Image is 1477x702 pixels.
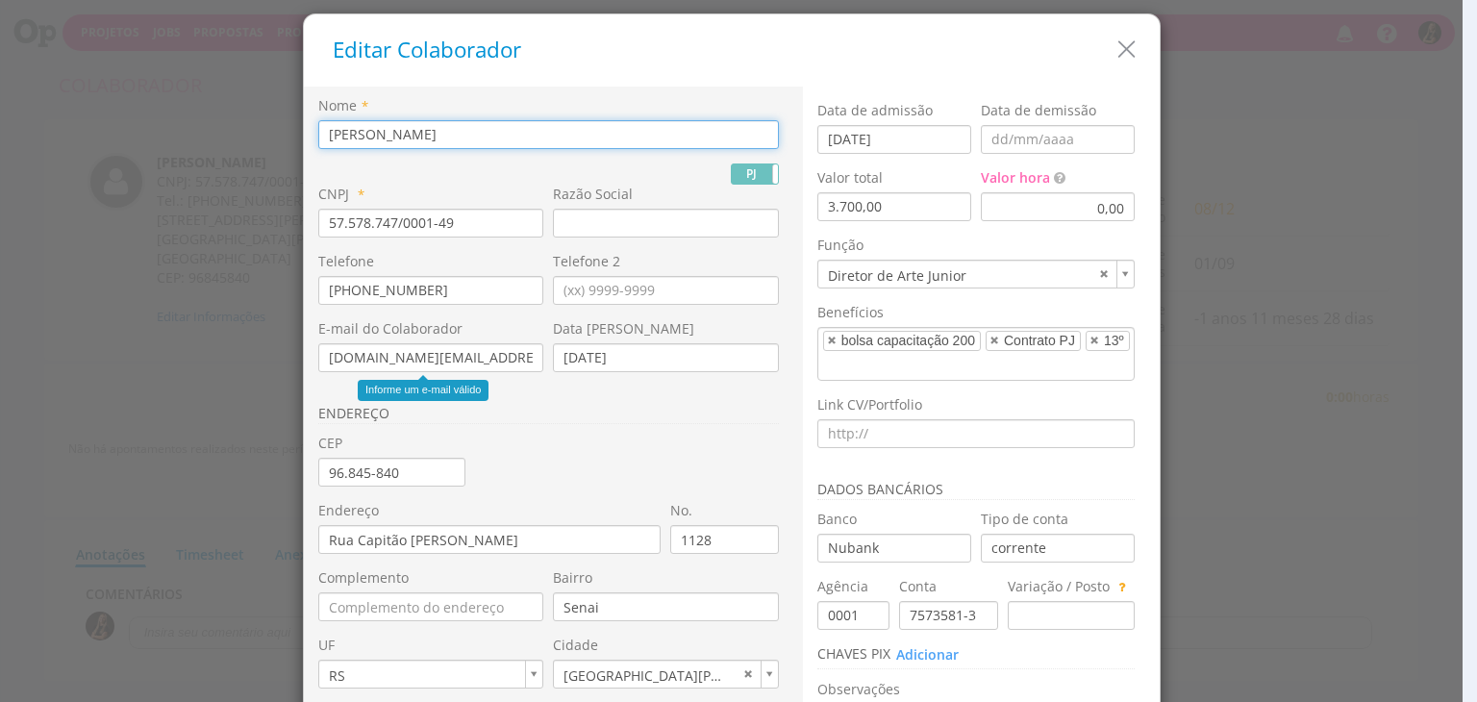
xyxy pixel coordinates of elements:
h3: ENDEREÇO [318,406,779,424]
label: CNPJ [318,185,349,204]
label: CEP [318,434,342,453]
label: Tipo de conta [981,510,1068,529]
div: Contrato PJ [1004,335,1075,347]
span: Campo obrigatório [357,97,368,114]
div: bolsa capacitação 200 [841,335,975,347]
label: Benefícios [817,303,884,322]
label: Link CV/Portfolio [817,395,922,414]
label: Data [PERSON_NAME] [553,319,694,338]
label: No. [670,501,692,520]
label: Telefone [318,252,374,271]
h5: Editar Colaborador [333,38,1145,63]
span: Diretor de Arte Junior [818,261,1094,290]
div: Valor total [817,168,883,188]
label: Data de demissão [981,101,1096,120]
span: [GEOGRAPHIC_DATA][PERSON_NAME] [554,661,738,690]
div: 0,00 [981,192,1135,221]
input: Digite o logradouro do cliente (Rua, Avenida, Alameda) [318,525,662,554]
label: Data de admissão [817,101,933,120]
label: Razão Social [553,185,633,204]
label: Função [817,236,864,255]
label: Endereço [318,501,379,520]
label: Conta [899,577,937,596]
label: Variação / Posto [1008,577,1110,596]
input: Ex.: Conta corrente [981,534,1135,563]
label: Nome [318,96,357,115]
input: (xx) 9999-9999 [553,276,779,305]
label: Bairro [553,568,592,588]
label: UF [318,636,335,655]
input: http:// [817,419,1136,448]
div: Informe um e-mail válido [358,380,488,401]
input: Complemento do endereço [318,592,544,621]
h3: Dados bancários [817,482,1136,500]
label: Observações [817,680,900,699]
span: RS [319,661,518,690]
h3: Chaves PIX [817,644,1136,669]
label: Agência [817,577,868,596]
a: Diretor de Arte Junior [817,260,1136,288]
label: E-mail do Colaborador [318,319,463,338]
label: Banco [817,510,857,529]
a: RS [318,660,544,689]
input: dd/mm/aaaa [817,125,971,154]
a: [GEOGRAPHIC_DATA][PERSON_NAME] [553,660,779,689]
span: Utilize este campo para informar dados adicionais ou específicos para esta conta. Ex: 013 - Poupança [1114,578,1125,595]
input: seu@email.com.br [318,343,544,372]
label: PJ [732,164,778,184]
label: Cidade [553,636,598,655]
button: Adicionar [895,644,960,665]
input: 00.000.000/0000-00 [318,209,544,238]
span: Valor hora [981,168,1050,187]
div: 13º [1104,335,1124,347]
input: dd/mm/aaaa [981,125,1135,154]
label: Telefone 2 [553,252,620,271]
input: (xx) 9999-9999 [318,276,544,305]
input: dd/mm/aaaa [553,343,779,372]
label: Complemento [318,568,409,588]
input: 00.000-000 [318,458,465,487]
span: Campo obrigatório [353,186,364,203]
input: 0,00 [817,192,971,221]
